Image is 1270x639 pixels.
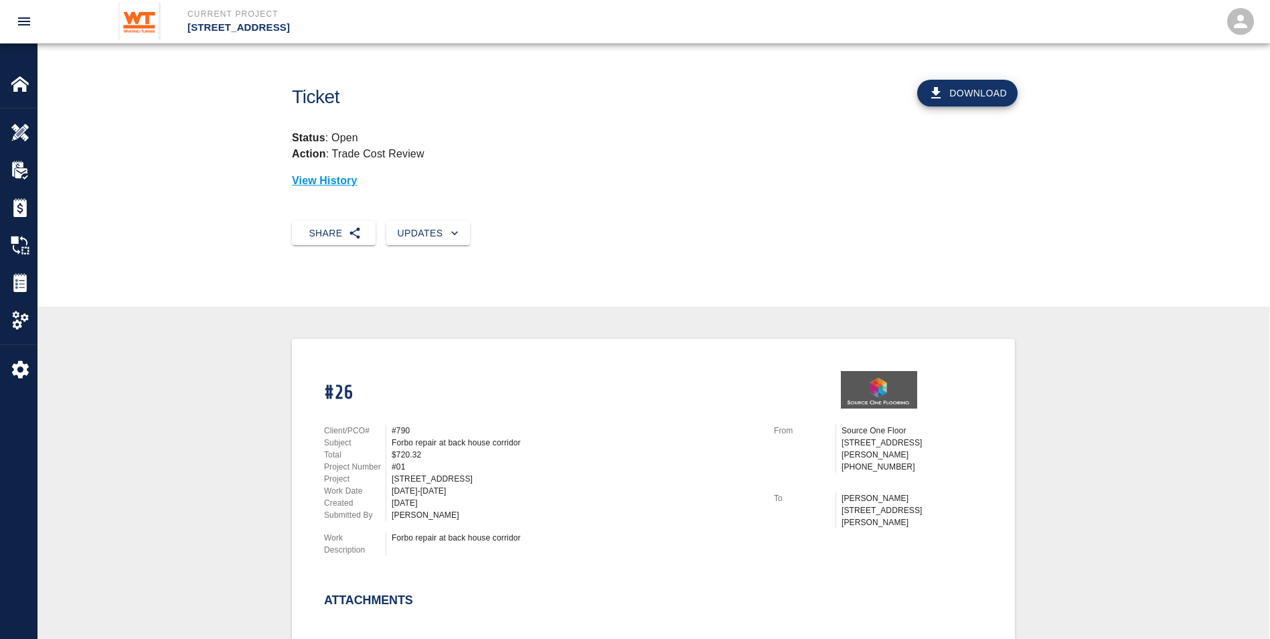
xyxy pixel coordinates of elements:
p: Client/PCO# [324,425,386,437]
p: Project Number [324,461,386,473]
h2: Attachments [324,593,413,608]
p: Subject [324,437,386,449]
div: Forbo repair at back house corridor [392,437,758,449]
div: [DATE]-[DATE] [392,485,758,497]
p: Total [324,449,386,461]
button: Download [917,80,1018,106]
p: : Open [292,130,1015,146]
p: Work Description [324,532,386,556]
button: Updates [386,221,470,246]
p: [STREET_ADDRESS][PERSON_NAME] [842,437,983,461]
div: $720.32 [392,449,758,461]
p: From [774,425,836,437]
button: open drawer [8,5,40,38]
div: [PERSON_NAME] [392,509,758,521]
p: : Trade Cost Review [292,148,424,159]
h1: Ticket [292,86,709,109]
div: #790 [392,425,758,437]
div: Forbo repair at back house corridor [392,532,758,544]
button: Share [292,221,376,246]
strong: Status [292,132,325,143]
div: #01 [392,461,758,473]
h1: #26 [324,382,758,405]
div: [DATE] [392,497,758,509]
p: [PHONE_NUMBER] [842,461,983,473]
p: To [774,492,836,504]
strong: Action [292,148,326,159]
p: Current Project [187,8,708,20]
p: [STREET_ADDRESS] [187,20,708,35]
img: Source One Floor [841,371,917,409]
p: [PERSON_NAME] [842,492,983,504]
iframe: Chat Widget [1203,575,1270,639]
img: Whiting-Turner [118,3,161,40]
p: [STREET_ADDRESS][PERSON_NAME] [842,504,983,528]
div: [STREET_ADDRESS] [392,473,758,485]
p: Submitted By [324,509,386,521]
p: Source One Floor [842,425,983,437]
p: Created [324,497,386,509]
p: Work Date [324,485,386,497]
p: Project [324,473,386,485]
p: View History [292,173,1015,189]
